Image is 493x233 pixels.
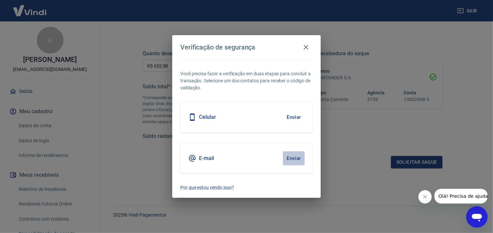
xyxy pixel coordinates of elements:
p: Você precisa fazer a verificação em duas etapas para concluir a transação. Selecione um dos conta... [180,70,313,91]
h4: Verificação de segurança [180,43,256,51]
iframe: Mensagem da empresa [434,189,488,204]
iframe: Botão para abrir a janela de mensagens [466,206,488,228]
span: Olá! Precisa de ajuda? [4,5,56,10]
iframe: Fechar mensagem [418,190,432,204]
h5: Celular [199,114,216,121]
a: Por que estou vendo isso? [180,184,313,191]
button: Enviar [283,151,305,165]
button: Enviar [283,110,305,124]
h5: E-mail [199,155,214,162]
